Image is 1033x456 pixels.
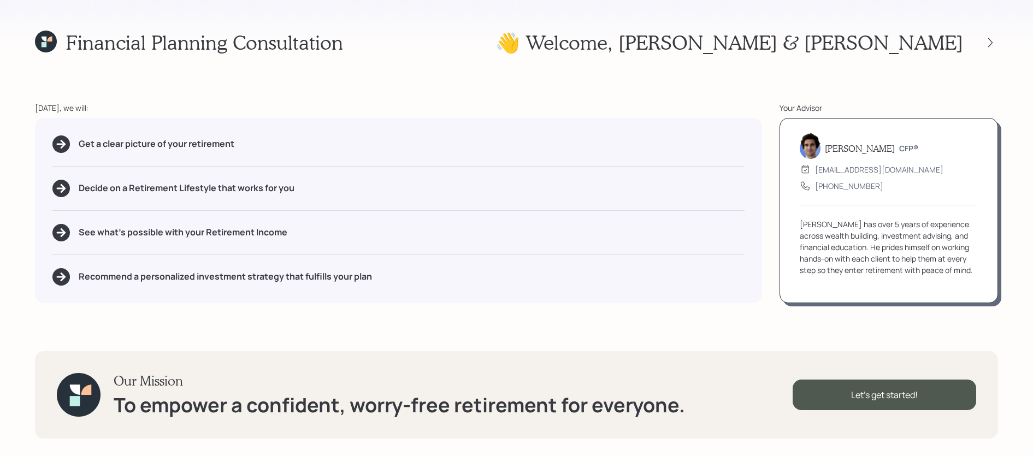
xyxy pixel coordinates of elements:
[495,31,963,54] h1: 👋 Welcome , [PERSON_NAME] & [PERSON_NAME]
[66,31,343,54] h1: Financial Planning Consultation
[79,271,372,282] h5: Recommend a personalized investment strategy that fulfills your plan
[114,373,685,389] h3: Our Mission
[114,393,685,417] h1: To empower a confident, worry-free retirement for everyone.
[79,227,287,238] h5: See what's possible with your Retirement Income
[899,144,918,153] h6: CFP®
[800,133,821,159] img: harrison-schaefer-headshot-2.png
[35,102,762,114] div: [DATE], we will:
[815,164,943,175] div: [EMAIL_ADDRESS][DOMAIN_NAME]
[79,139,234,149] h5: Get a clear picture of your retirement
[780,102,998,114] div: Your Advisor
[815,180,883,192] div: [PHONE_NUMBER]
[800,218,978,276] div: [PERSON_NAME] has over 5 years of experience across wealth building, investment advising, and fin...
[79,183,294,193] h5: Decide on a Retirement Lifestyle that works for you
[793,380,976,410] div: Let's get started!
[825,143,895,153] h5: [PERSON_NAME]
